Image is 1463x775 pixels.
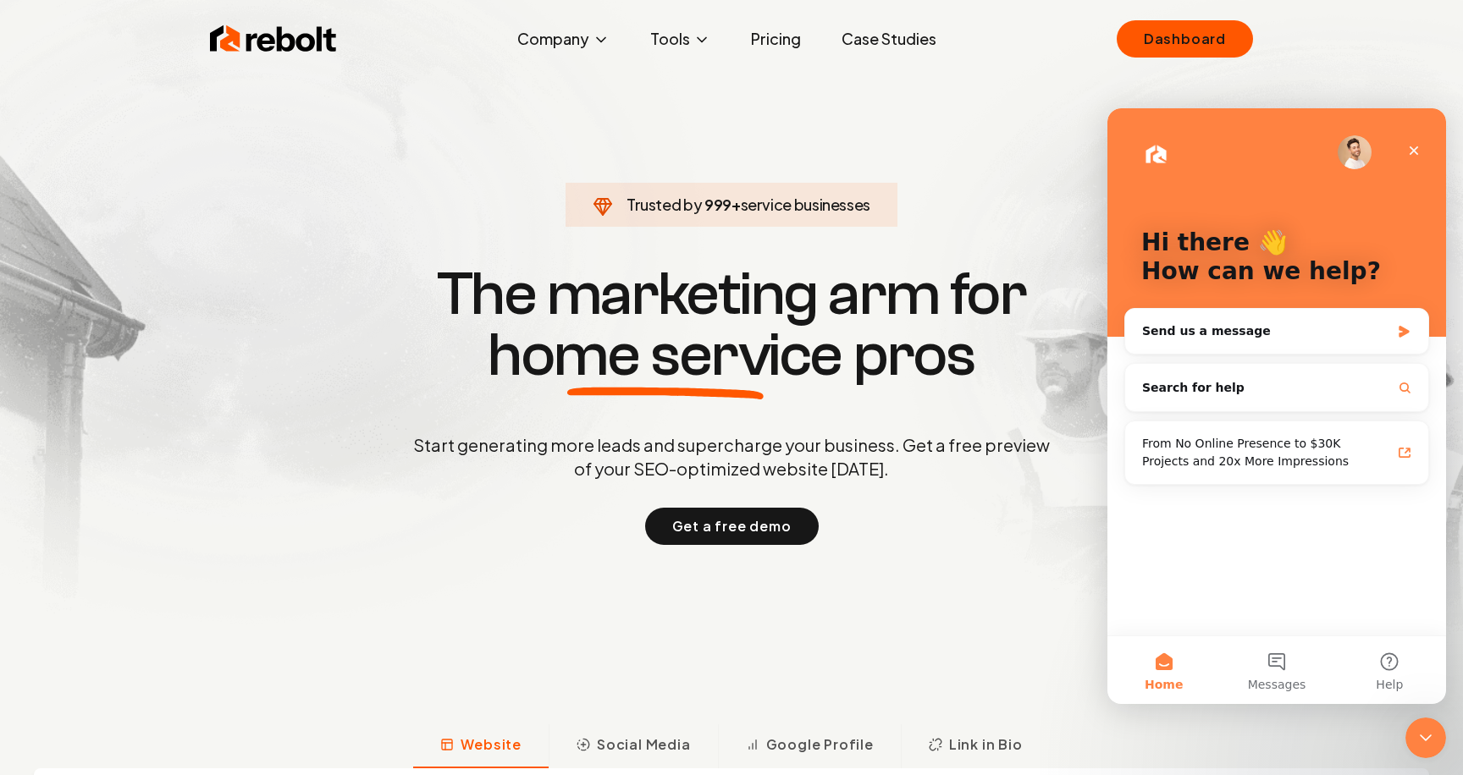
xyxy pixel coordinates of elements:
[741,195,871,214] span: service businesses
[325,264,1138,386] h1: The marketing arm for pros
[1117,20,1253,58] a: Dashboard
[410,433,1053,481] p: Start generating more leads and supercharge your business. Get a free preview of your SEO-optimiz...
[645,508,819,545] button: Get a free demo
[461,734,522,755] span: Website
[718,724,901,768] button: Google Profile
[828,22,950,56] a: Case Studies
[549,724,718,768] button: Social Media
[637,22,724,56] button: Tools
[210,22,337,56] img: Rebolt Logo
[901,724,1050,768] button: Link in Bio
[1405,717,1446,758] iframe: Intercom live chat
[488,325,842,386] span: home service
[1107,108,1446,704] iframe: Intercom live chat
[731,195,741,214] span: +
[766,734,874,755] span: Google Profile
[413,724,549,768] button: Website
[627,195,702,214] span: Trusted by
[597,734,691,755] span: Social Media
[704,193,731,217] span: 999
[504,22,623,56] button: Company
[949,734,1023,755] span: Link in Bio
[737,22,814,56] a: Pricing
